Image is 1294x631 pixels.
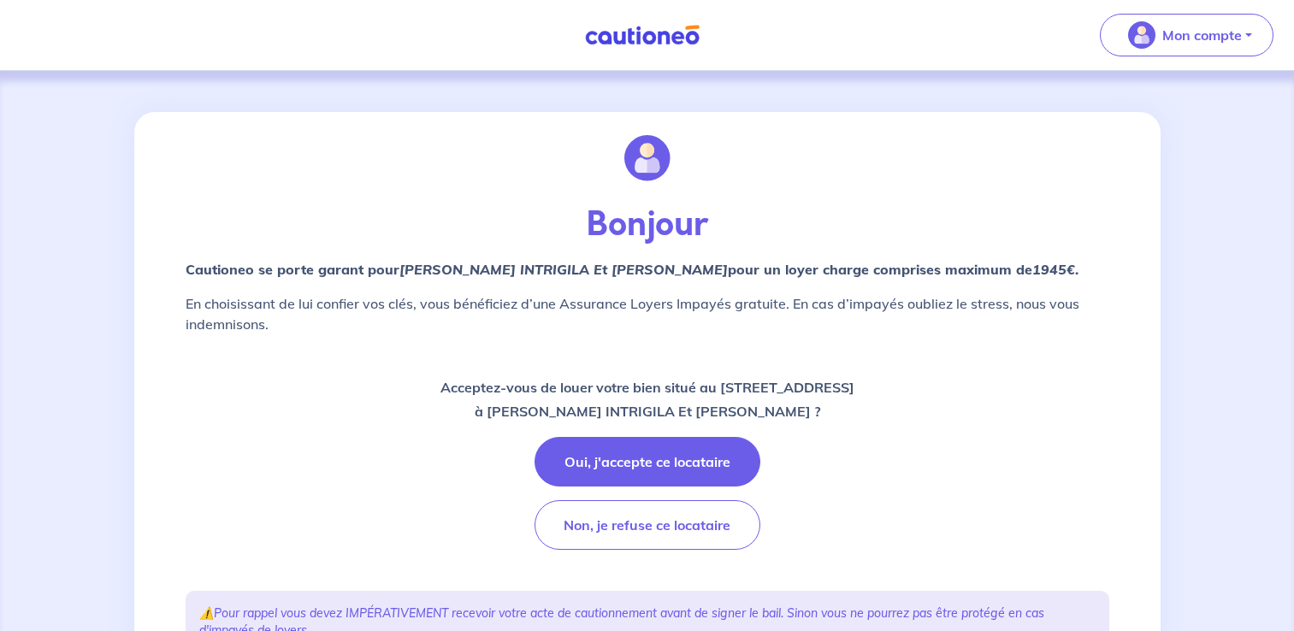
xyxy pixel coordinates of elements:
em: 1945€ [1032,261,1075,278]
button: Non, je refuse ce locataire [535,500,760,550]
em: [PERSON_NAME] INTRIGILA Et [PERSON_NAME] [399,261,728,278]
img: illu_account_valid_menu.svg [1128,21,1155,49]
p: En choisissant de lui confier vos clés, vous bénéficiez d’une Assurance Loyers Impayés gratuite. ... [186,293,1109,334]
strong: Cautioneo se porte garant pour pour un loyer charge comprises maximum de . [186,261,1078,278]
button: Oui, j'accepte ce locataire [535,437,760,487]
img: Cautioneo [578,25,706,46]
button: illu_account_valid_menu.svgMon compte [1100,14,1273,56]
p: Acceptez-vous de louer votre bien situé au [STREET_ADDRESS] à [PERSON_NAME] INTRIGILA Et [PERSON_... [440,375,854,423]
img: illu_account.svg [624,135,671,181]
p: Mon compte [1162,25,1242,45]
p: Bonjour [186,204,1109,245]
